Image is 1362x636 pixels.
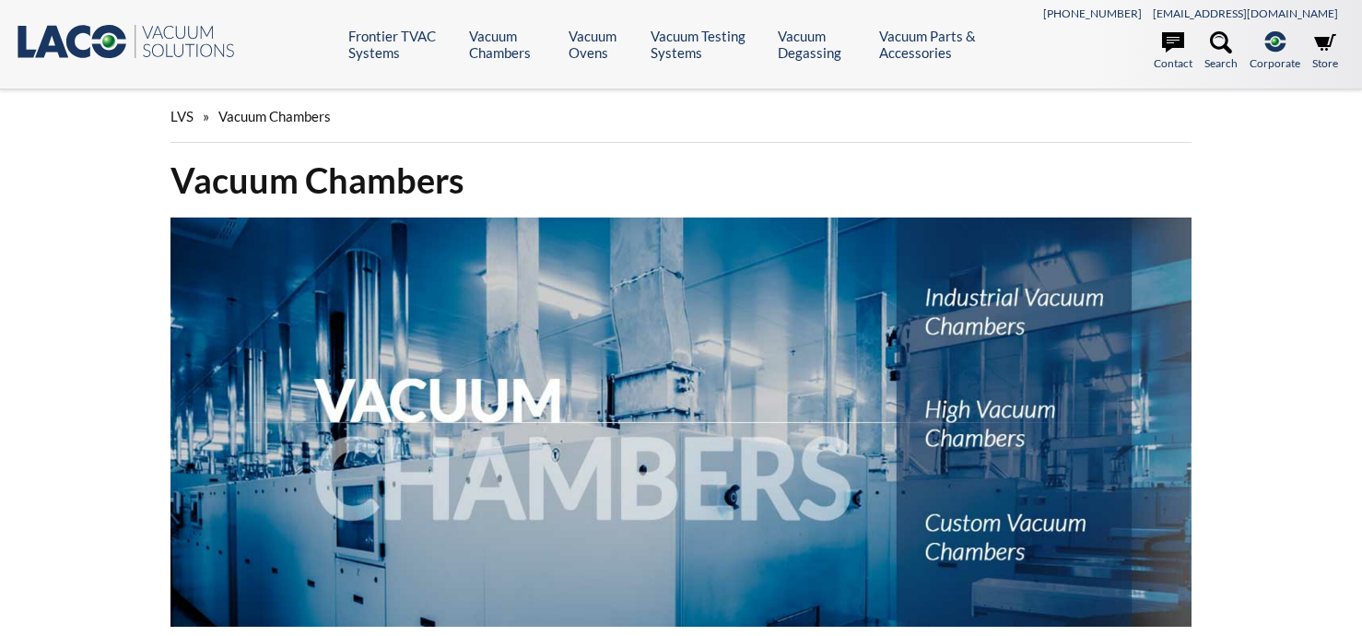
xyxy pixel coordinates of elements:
div: » [170,90,1192,143]
a: Vacuum Degassing [778,28,864,61]
a: [PHONE_NUMBER] [1043,6,1142,20]
a: Vacuum Testing Systems [651,28,764,61]
a: Contact [1154,31,1192,72]
span: Vacuum Chambers [218,108,331,124]
a: Vacuum Ovens [569,28,637,61]
a: [EMAIL_ADDRESS][DOMAIN_NAME] [1153,6,1338,20]
a: Search [1204,31,1238,72]
a: Vacuum Chambers [469,28,555,61]
img: Vacuum Chambers [170,218,1192,626]
a: Vacuum Parts & Accessories [879,28,1010,61]
span: Corporate [1250,54,1300,72]
a: Frontier TVAC Systems [348,28,456,61]
h1: Vacuum Chambers [170,158,1192,203]
a: Store [1312,31,1338,72]
span: LVS [170,108,194,124]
